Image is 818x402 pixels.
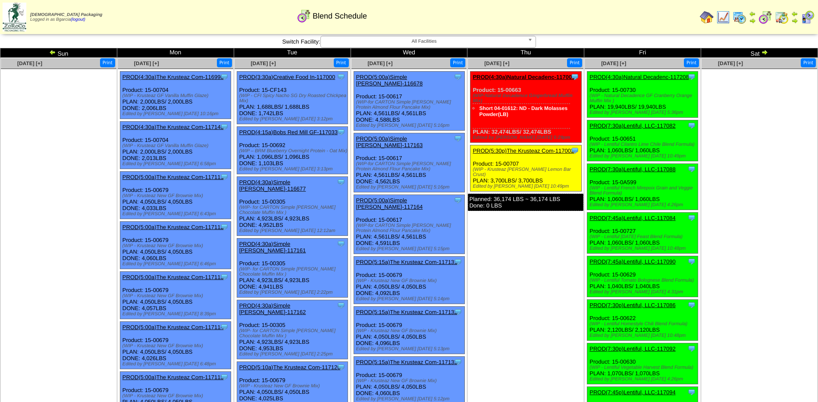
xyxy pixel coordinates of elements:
button: Print [567,58,582,67]
td: Sat [701,48,818,58]
span: [DEMOGRAPHIC_DATA] Packaging [30,13,102,17]
a: [DATE] [+] [134,60,159,66]
div: (WIP - Krusteaz New GF Brownie Mix) [356,378,464,383]
div: Product: 15-00305 PLAN: 4,923LBS / 4,923LBS DONE: 4,952LBS [237,177,348,236]
div: (WIP- for CARTON Simple [PERSON_NAME] Chocolate Muffin Mix ) [239,205,348,215]
a: PROD(5:00a)Simple [PERSON_NAME]-116678 [356,74,423,87]
div: Product: 15-0A599 PLAN: 1,060LBS / 1,060LBS [587,164,698,210]
img: Tooltip [337,72,345,81]
div: Edited by [PERSON_NAME] [DATE] 5:16pm [356,123,464,128]
span: [DATE] [+] [367,60,392,66]
div: Product: 15-00679 PLAN: 4,050LBS / 4,050LBS DONE: 4,060LBS [120,222,231,269]
img: calendarblend.gif [297,9,311,23]
img: home.gif [700,10,714,24]
div: Edited by [PERSON_NAME] [DATE] 10:48pm [589,246,698,251]
td: Tue [234,48,351,58]
div: (WIP - Lentiful Tomato Bolognese Blend Formula) [589,278,698,283]
button: Print [684,58,699,67]
a: [DATE] [+] [17,60,42,66]
div: Edited by [PERSON_NAME] [DATE] 10:49pm [589,154,698,159]
a: PROD(5:00a)Simple [PERSON_NAME]-117164 [356,197,423,210]
button: Print [100,58,115,67]
div: Edited by [PERSON_NAME] [DATE] 5:14pm [356,296,464,301]
a: PROD(7:45p)Lentiful, LLC-117094 [589,389,675,396]
td: Wed [351,48,467,58]
div: (WIP - Krusteaz New GF Brownie Mix) [356,328,464,333]
img: arrowright.gif [791,17,798,24]
div: Product: 15-00679 PLAN: 4,050LBS / 4,050LBS DONE: 4,057LBS [120,272,231,319]
a: PROD(5:10a)The Krusteaz Com-117120 [239,364,341,371]
a: PROD(5:00a)The Krusteaz Com-117113 [122,274,224,280]
div: Product: 15-00617 PLAN: 4,561LBS / 4,561LBS DONE: 4,588LBS [354,72,464,131]
div: (WIP-for CARTON Simple [PERSON_NAME] Protein Almond Flour Pancake Mix) [356,100,464,110]
div: Product: 15-00679 PLAN: 4,050LBS / 4,050LBS DONE: 4,026LBS [120,322,231,369]
div: Product: 15-00707 PLAN: 3,700LBS / 3,700LBS [470,145,581,192]
div: Edited by [PERSON_NAME] [DATE] 5:36pm [589,110,698,115]
img: Tooltip [687,388,696,396]
a: PROD(5:15a)The Krusteaz Com-117133 [356,359,458,365]
div: Product: 15-00704 PLAN: 2,000LBS / 2,000LBS DONE: 2,006LBS [120,72,231,119]
div: Edited by [PERSON_NAME] [DATE] 10:49pm [473,184,581,189]
div: Product: 15-00679 PLAN: 4,050LBS / 4,050LBS DONE: 4,096LBS [354,307,464,354]
div: Edited by [PERSON_NAME] [DATE] 10:48pm [589,333,698,338]
div: (WIP - Natural Decadence GF Cranberry Orange Muffin Mix ) [589,93,698,104]
div: Edited by [PERSON_NAME] [DATE] 5:15pm [356,246,464,251]
div: Edited by [PERSON_NAME] [DATE] 3:12pm [239,116,348,122]
button: Print [801,58,816,67]
img: Tooltip [220,173,229,181]
div: (WIP - Lentiful [DATE] Feast Blend Formula) [589,234,698,239]
div: (WIP- for CARTON Simple [PERSON_NAME] Chocolate Muffin Mix ) [239,267,348,277]
div: (WIP - Krusteaz New GF Brownie Mix) [122,293,231,298]
div: (WIP - Lentiful Vegetable Harvest Blend Formula) [589,365,698,370]
div: Edited by [PERSON_NAME] [DATE] 2:25pm [239,352,348,357]
img: Tooltip [454,258,462,266]
div: (WIP - Lentiful French Mirepoix Grain and Veggie Blend Formula) [589,185,698,196]
div: Product: 15-00704 PLAN: 2,000LBS / 2,000LBS DONE: 2,013LBS [120,122,231,169]
div: (WIP - Lentiful Homestyle Chili Blend Formula) [589,321,698,327]
img: calendarcustomer.gif [801,10,815,24]
div: Product: 15-00617 PLAN: 4,561LBS / 4,561LBS DONE: 4,562LBS [354,133,464,192]
div: Edited by [PERSON_NAME] [DATE] 5:16pm [356,185,464,190]
img: Tooltip [337,128,345,136]
a: PROD(4:30a)Natural Decadenc-117005 [473,74,575,80]
a: PROD(5:30p)The Krusteaz Com-117002 [473,148,574,154]
img: arrowleft.gif [749,10,756,17]
img: zoroco-logo-small.webp [3,3,26,31]
div: Edited by [PERSON_NAME] [DATE] 6:46pm [122,261,231,267]
div: Product: 15-00651 PLAN: 1,060LBS / 1,060LBS [587,120,698,161]
a: [DATE] [+] [601,60,626,66]
div: (WIP - CFI Spicy Nacho SG Dry Roasted Chickpea Mix) [239,93,348,104]
div: (WIP-for CARTON Simple [PERSON_NAME] Protein Almond Flour Pancake Mix) [356,161,464,172]
div: (WIP - Krusteaz New GF Brownie Mix) [122,243,231,248]
span: All Facilities [324,36,524,47]
img: Tooltip [687,344,696,353]
a: PROD(5:00a)The Krusteaz Com-117111 [122,174,224,180]
img: Tooltip [220,273,229,281]
td: Fri [584,48,701,58]
div: Product: 15-00692 PLAN: 1,096LBS / 1,096LBS DONE: 1,103LBS [237,127,348,174]
a: PROD(5:00a)The Krusteaz Com-117114 [122,324,224,330]
a: PROD(5:00a)The Krusteaz Com-117115 [122,374,224,380]
a: PROD(5:15a)The Krusteaz Com-117131 [356,259,458,265]
img: arrowright.gif [749,17,756,24]
td: Thu [467,48,584,58]
div: (WIP - Krusteaz New GF Brownie Mix) [122,343,231,349]
a: [DATE] [+] [251,60,276,66]
div: Product: 15-00305 PLAN: 4,923LBS / 4,923LBS DONE: 4,953LBS [237,300,348,359]
div: (WIP - Krusteaz New GF Brownie Mix) [122,393,231,399]
div: Product: 15-00679 PLAN: 4,050LBS / 4,050LBS DONE: 4,033LBS [120,172,231,219]
img: Tooltip [454,134,462,143]
a: PROD(4:30a)The Krusteaz Com-117148 [122,124,224,130]
a: PROD(5:15a)The Krusteaz Com-117132 [356,309,458,315]
img: arrowleft.gif [791,10,798,17]
img: Tooltip [687,165,696,173]
button: Print [334,58,349,67]
img: Tooltip [337,239,345,248]
div: Edited by [PERSON_NAME] [DATE] 4:26pm [589,202,698,207]
div: (WIP – BRM Blueberry Overnight Protein - Oat Mix) [239,148,348,154]
a: PROD(7:30a)Lentiful, LLC-117082 [589,122,675,129]
div: (WIP - Krusteaz New GF Brownie Mix) [239,383,348,389]
img: Tooltip [337,363,345,371]
div: (WIP - Lentiful Cilantro Lime Chile Blend Formula) [589,142,698,147]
